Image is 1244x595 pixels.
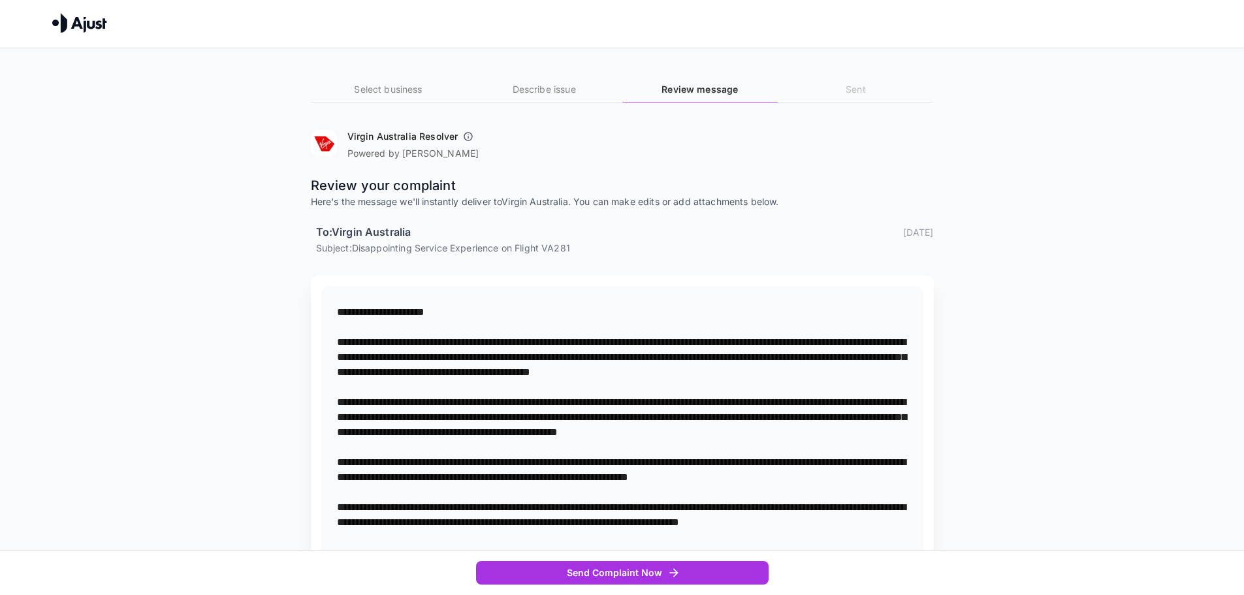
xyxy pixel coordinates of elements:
[622,82,778,97] h6: Review message
[347,130,458,143] h6: Virgin Australia Resolver
[466,82,622,97] h6: Describe issue
[778,82,933,97] h6: Sent
[311,176,934,195] p: Review your complaint
[347,147,479,160] p: Powered by [PERSON_NAME]
[311,82,466,97] h6: Select business
[52,13,107,33] img: Ajust
[316,224,411,241] h6: To: Virgin Australia
[476,561,769,585] button: Send Complaint Now
[311,130,337,156] img: Virgin Australia
[903,225,934,239] p: [DATE]
[311,195,934,208] p: Here's the message we'll instantly deliver to Virgin Australia . You can make edits or add attach...
[316,241,934,255] p: Subject: Disappointing Service Experience on Flight VA281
